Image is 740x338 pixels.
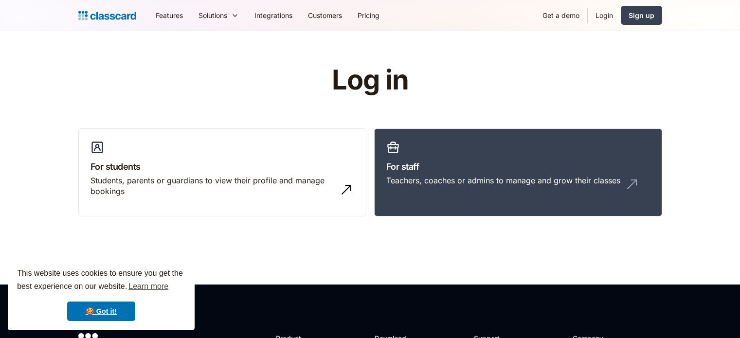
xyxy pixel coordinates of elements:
[300,4,350,26] a: Customers
[127,279,170,294] a: learn more about cookies
[17,267,185,294] span: This website uses cookies to ensure you get the best experience on our website.
[8,258,195,330] div: cookieconsent
[216,65,524,95] h1: Log in
[621,6,662,25] a: Sign up
[374,128,662,217] a: For staffTeachers, coaches or admins to manage and grow their classes
[67,302,135,321] a: dismiss cookie message
[199,10,227,20] div: Solutions
[148,4,191,26] a: Features
[247,4,300,26] a: Integrations
[350,4,387,26] a: Pricing
[386,175,620,186] div: Teachers, coaches or admins to manage and grow their classes
[386,160,650,173] h3: For staff
[191,4,247,26] div: Solutions
[78,128,366,217] a: For studentsStudents, parents or guardians to view their profile and manage bookings
[629,10,654,20] div: Sign up
[90,160,354,173] h3: For students
[78,9,136,22] a: Logo
[535,4,587,26] a: Get a demo
[90,175,335,197] div: Students, parents or guardians to view their profile and manage bookings
[588,4,621,26] a: Login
